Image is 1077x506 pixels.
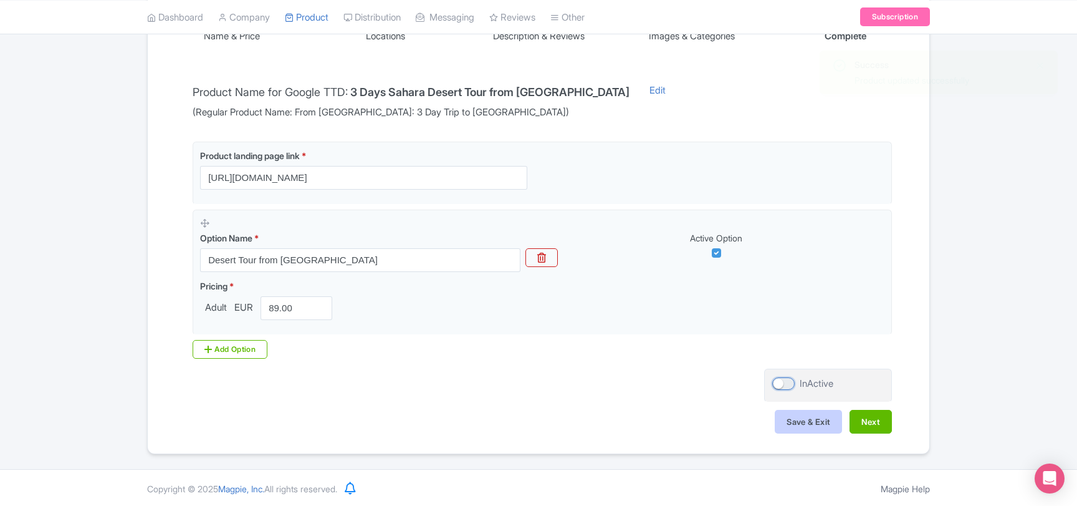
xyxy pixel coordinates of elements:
[690,233,742,243] span: Active Option
[637,84,678,120] a: Edit
[854,74,1025,87] div: Product updated successfully
[200,166,527,190] input: Product landing page link
[140,482,345,495] div: Copyright © 2025 All rights reserved.
[860,7,930,26] a: Subscription
[218,484,264,494] span: Magpie, Inc.
[200,281,227,291] span: Pricing
[775,410,842,434] button: Save & Exit
[200,150,300,161] span: Product landing page link
[1035,58,1045,73] button: Close
[200,233,252,243] span: Option Name
[261,296,332,320] input: 0.00
[881,484,930,494] a: Magpie Help
[800,377,833,391] div: InActive
[350,86,629,99] h4: 3 Days Sahara Desert Tour from [GEOGRAPHIC_DATA]
[854,58,1025,71] div: Success
[232,301,256,315] span: EUR
[200,248,520,272] input: Option Name
[193,340,267,359] div: Add Option
[193,85,348,99] span: Product Name for Google TTD:
[1035,464,1065,494] div: Open Intercom Messenger
[850,410,892,434] button: Next
[200,301,232,315] span: Adult
[193,105,629,120] span: (Regular Product Name: From [GEOGRAPHIC_DATA]: 3 Day Trip to [GEOGRAPHIC_DATA])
